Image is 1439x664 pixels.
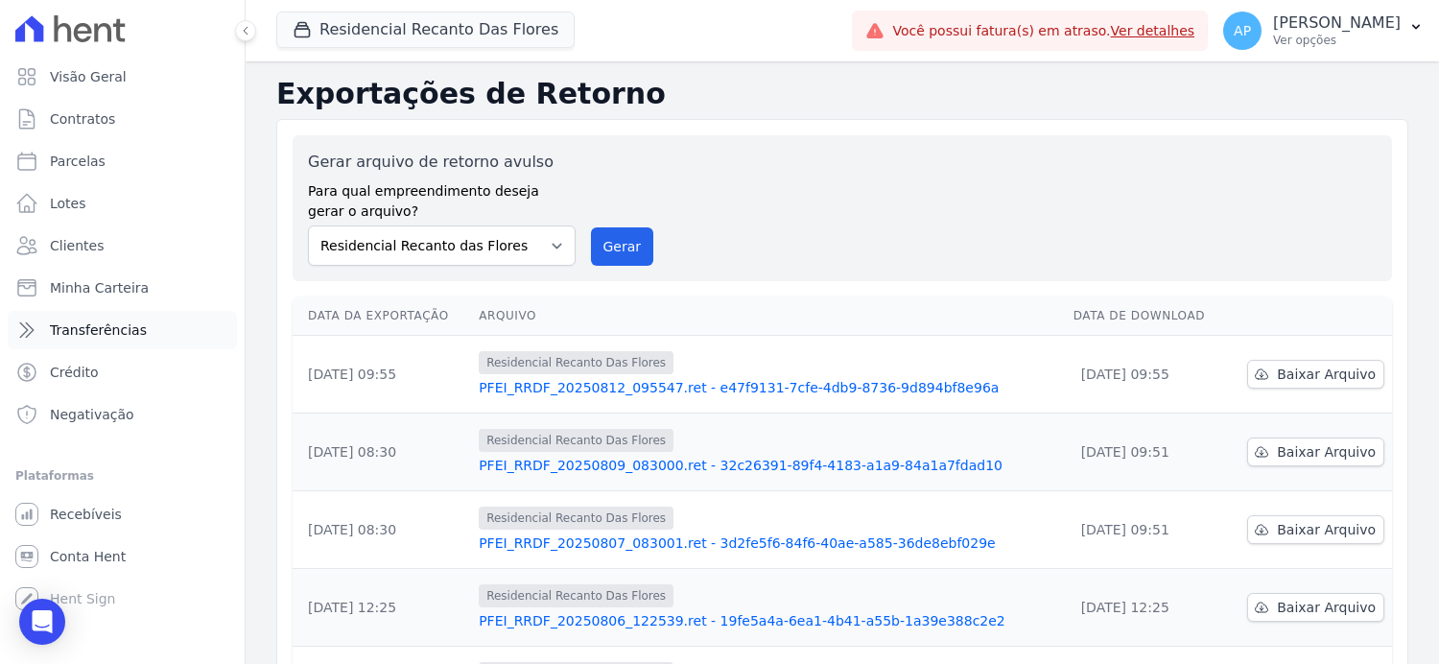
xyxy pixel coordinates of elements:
span: Negativação [50,405,134,424]
span: Baixar Arquivo [1277,598,1376,617]
span: AP [1234,24,1251,37]
a: Recebíveis [8,495,237,534]
a: Crédito [8,353,237,391]
span: Você possui fatura(s) em atraso. [892,21,1194,41]
p: Ver opções [1273,33,1401,48]
span: Transferências [50,320,147,340]
h2: Exportações de Retorno [276,77,1408,111]
span: Minha Carteira [50,278,149,297]
a: PFEI_RRDF_20250807_083001.ret - 3d2fe5f6-84f6-40ae-a585-36de8ebf029e [479,534,1057,553]
a: Negativação [8,395,237,434]
span: Baixar Arquivo [1277,520,1376,539]
a: Transferências [8,311,237,349]
span: Baixar Arquivo [1277,442,1376,462]
a: Visão Geral [8,58,237,96]
td: [DATE] 08:30 [293,491,471,569]
label: Para qual empreendimento deseja gerar o arquivo? [308,174,576,222]
div: Plataformas [15,464,229,487]
td: [DATE] 09:55 [293,336,471,414]
a: Clientes [8,226,237,265]
td: [DATE] 09:51 [1066,491,1226,569]
label: Gerar arquivo de retorno avulso [308,151,576,174]
span: Recebíveis [50,505,122,524]
td: [DATE] 08:30 [293,414,471,491]
a: PFEI_RRDF_20250806_122539.ret - 19fe5a4a-6ea1-4b41-a55b-1a39e388c2e2 [479,611,1057,630]
a: Lotes [8,184,237,223]
span: Contratos [50,109,115,129]
span: Residencial Recanto Das Flores [479,351,673,374]
a: Minha Carteira [8,269,237,307]
a: Conta Hent [8,537,237,576]
a: Parcelas [8,142,237,180]
span: Crédito [50,363,99,382]
span: Conta Hent [50,547,126,566]
td: [DATE] 12:25 [293,569,471,647]
a: Baixar Arquivo [1247,593,1384,622]
span: Residencial Recanto Das Flores [479,429,673,452]
td: [DATE] 09:51 [1066,414,1226,491]
a: PFEI_RRDF_20250809_083000.ret - 32c26391-89f4-4183-a1a9-84a1a7fdad10 [479,456,1057,475]
button: Residencial Recanto Das Flores [276,12,575,48]
a: Baixar Arquivo [1247,438,1384,466]
a: Ver detalhes [1111,23,1195,38]
span: Residencial Recanto Das Flores [479,584,673,607]
th: Data da Exportação [293,296,471,336]
span: Clientes [50,236,104,255]
p: [PERSON_NAME] [1273,13,1401,33]
span: Baixar Arquivo [1277,365,1376,384]
a: Baixar Arquivo [1247,360,1384,389]
button: AP [PERSON_NAME] Ver opções [1208,4,1439,58]
span: Visão Geral [50,67,127,86]
a: PFEI_RRDF_20250812_095547.ret - e47f9131-7cfe-4db9-8736-9d894bf8e96a [479,378,1057,397]
a: Contratos [8,100,237,138]
td: [DATE] 09:55 [1066,336,1226,414]
button: Gerar [591,227,654,266]
a: Baixar Arquivo [1247,515,1384,544]
span: Lotes [50,194,86,213]
span: Parcelas [50,152,106,171]
div: Open Intercom Messenger [19,599,65,645]
span: Residencial Recanto Das Flores [479,507,673,530]
td: [DATE] 12:25 [1066,569,1226,647]
th: Arquivo [471,296,1065,336]
th: Data de Download [1066,296,1226,336]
